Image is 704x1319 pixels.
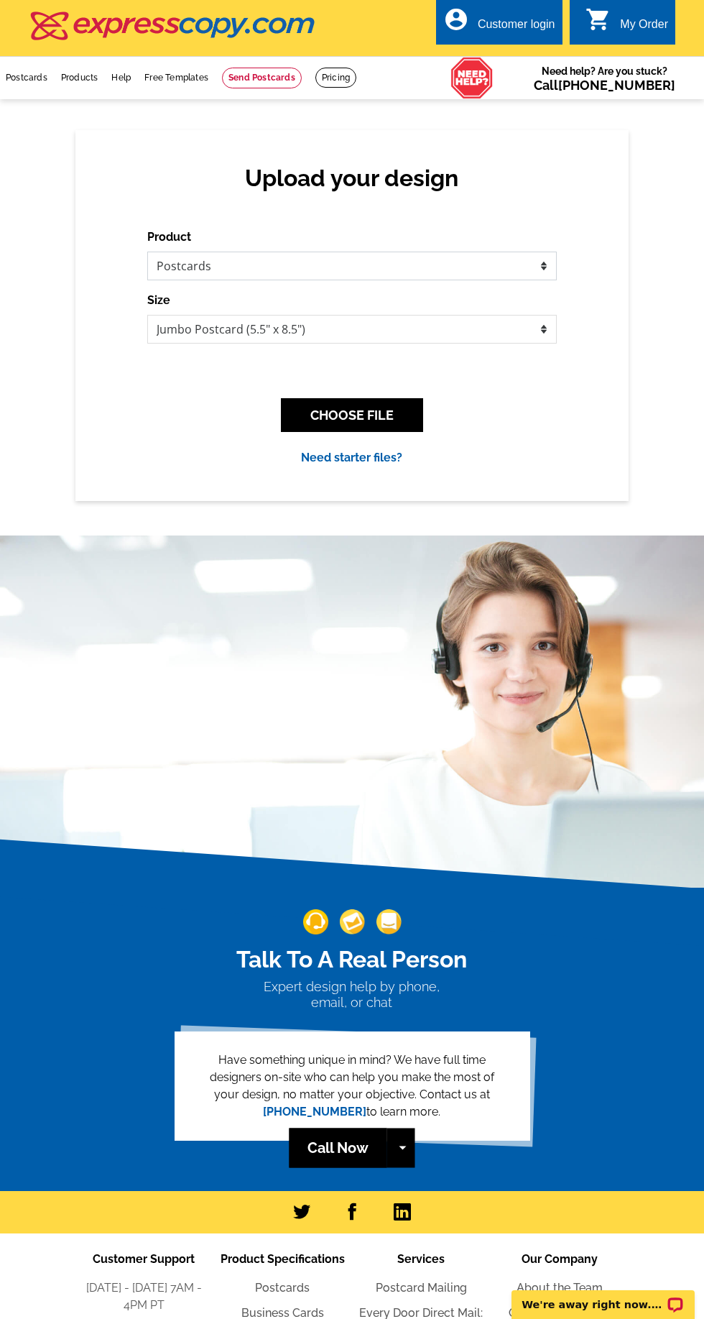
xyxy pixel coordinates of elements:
a: account_circle Customer login [443,16,555,34]
div: Customer login [478,18,555,38]
img: support-img-3_1.png [376,909,402,934]
h3: Expert design help by phone, email, or chat [250,979,455,1010]
span: Product Specifications [221,1252,345,1266]
label: Product [147,229,191,246]
img: support-img-1.png [303,909,328,934]
label: Size [147,292,170,309]
a: Free Templates [144,73,208,83]
a: Products [61,73,98,83]
h2: Upload your design [162,165,542,192]
a: Postcards [256,1281,310,1295]
span: Need help? Are you stuck? [534,64,675,93]
i: shopping_cart [585,6,611,32]
a: Call Now [290,1129,387,1168]
a: [PHONE_NUMBER] [264,1105,367,1118]
iframe: LiveChat chat widget [502,1274,704,1319]
h2: Talk To A Real Person [175,946,530,973]
span: Call [534,78,675,93]
p: Have something unique in mind? We have full time designers on-site who can help you make the most... [198,1052,507,1121]
a: Postcards [6,73,47,83]
span: Services [398,1252,445,1266]
a: [PHONE_NUMBER] [558,78,675,93]
img: support-img-2.png [340,909,365,934]
a: shopping_cart My Order [585,16,668,34]
i: account_circle [443,6,469,32]
button: CHOOSE FILE [281,398,423,432]
div: My Order [620,18,668,38]
li: [DATE] - [DATE] 7AM - 4PM PT [75,1279,213,1314]
a: Postcard Mailing [376,1281,467,1295]
span: Our Company [522,1252,598,1266]
img: help [450,57,494,99]
a: Help [111,73,131,83]
a: Need starter files? [302,451,403,464]
span: Customer Support [93,1252,195,1266]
